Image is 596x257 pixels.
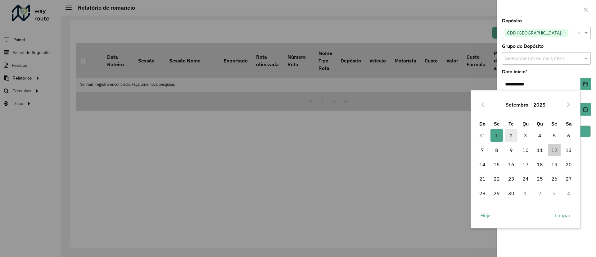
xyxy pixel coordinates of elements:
span: 10 [519,144,532,156]
span: 23 [505,172,517,185]
span: Hoje [481,212,491,219]
span: 4 [534,129,546,142]
span: 11 [534,144,546,156]
button: Choose Date [580,78,591,90]
td: 13 [562,143,576,157]
td: 29 [490,186,504,200]
td: 24 [518,172,533,186]
span: 24 [519,172,532,185]
span: 1 [490,129,503,142]
span: 21 [476,172,489,185]
td: 6 [562,128,576,143]
td: 16 [504,157,518,172]
button: Choose Date [580,103,591,116]
span: 2 [505,129,517,142]
label: Data início [502,68,527,76]
td: 1 [490,128,504,143]
span: 28 [476,187,489,200]
td: 2 [504,128,518,143]
div: Choose Date [471,90,580,228]
span: 30 [505,187,517,200]
td: 4 [562,186,576,200]
td: 9 [504,143,518,157]
span: Se [494,121,500,127]
span: × [562,30,568,37]
td: 3 [518,128,533,143]
td: 28 [475,186,490,200]
td: 25 [533,172,547,186]
td: 31 [475,128,490,143]
td: 11 [533,143,547,157]
td: 18 [533,157,547,172]
td: 27 [562,172,576,186]
td: 21 [475,172,490,186]
td: 10 [518,143,533,157]
span: 5 [548,129,561,142]
td: 2 [533,186,547,200]
span: 14 [476,158,489,171]
span: Sa [566,121,572,127]
span: 19 [548,158,561,171]
td: 4 [533,128,547,143]
button: Choose Month [503,97,531,112]
span: 8 [490,144,503,156]
label: Depósito [502,17,522,25]
td: 26 [547,172,562,186]
span: CDD [GEOGRAPHIC_DATA] [505,29,562,37]
span: Qu [537,121,543,127]
span: 20 [562,158,575,171]
label: Grupo de Depósito [502,43,544,50]
span: Do [479,121,485,127]
td: 1 [518,186,533,200]
button: Previous Month [478,100,488,110]
span: Se [551,121,557,127]
span: 27 [562,172,575,185]
button: Limpar [550,209,576,222]
td: 14 [475,157,490,172]
span: 26 [548,172,561,185]
span: 22 [490,172,503,185]
td: 22 [490,172,504,186]
button: Hoje [475,209,496,222]
span: 7 [476,144,489,156]
td: 23 [504,172,518,186]
td: 7 [475,143,490,157]
span: Clear all [578,29,583,37]
span: 13 [562,144,575,156]
td: 17 [518,157,533,172]
button: Next Month [563,100,573,110]
span: 16 [505,158,517,171]
td: 30 [504,186,518,200]
td: 3 [547,186,562,200]
span: 15 [490,158,503,171]
span: Limpar [555,212,571,219]
span: 12 [548,144,561,156]
span: Qu [522,121,529,127]
button: Choose Year [531,97,548,112]
td: 19 [547,157,562,172]
span: 18 [534,158,546,171]
td: 20 [562,157,576,172]
span: 29 [490,187,503,200]
span: 6 [562,129,575,142]
td: 12 [547,143,562,157]
span: Te [508,121,514,127]
span: 9 [505,144,517,156]
td: 15 [490,157,504,172]
span: 17 [519,158,532,171]
td: 8 [490,143,504,157]
span: 25 [534,172,546,185]
td: 5 [547,128,562,143]
span: 3 [519,129,532,142]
